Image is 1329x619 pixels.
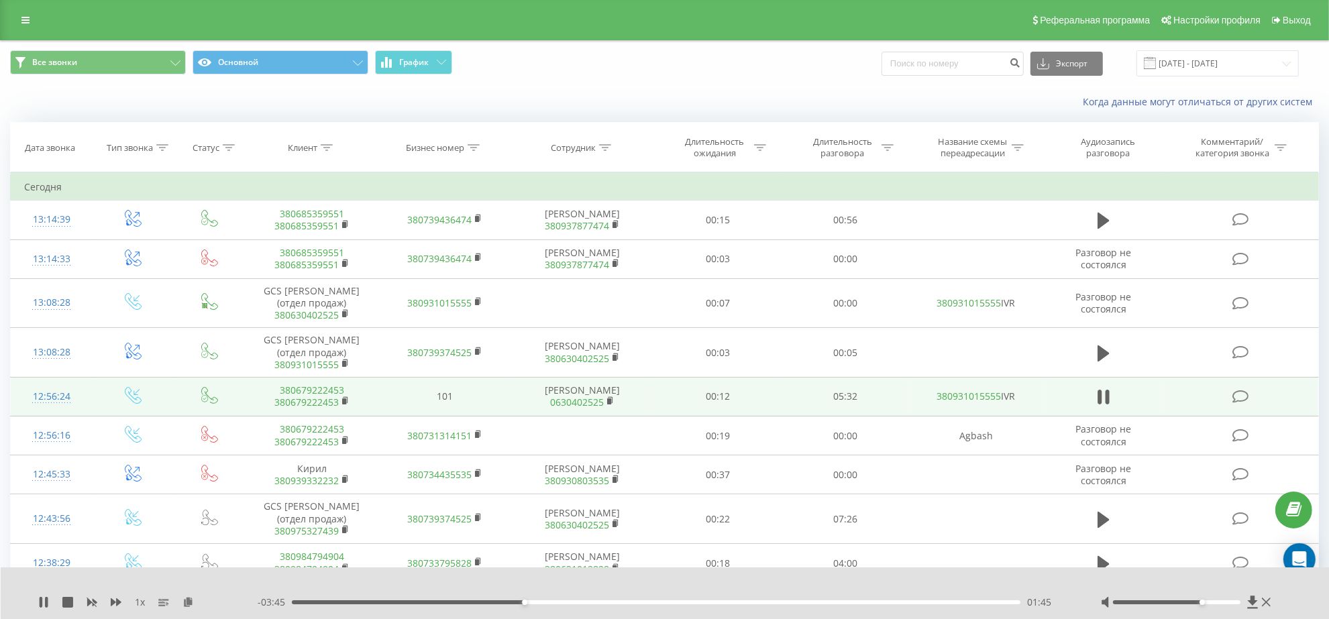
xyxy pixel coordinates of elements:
[937,296,1001,309] a: 380931015555
[406,142,464,154] div: Бизнес номер
[511,544,654,583] td: [PERSON_NAME]
[1065,136,1152,159] div: Аудиозапись разговора
[1283,543,1316,575] div: Open Intercom Messenger
[246,328,378,378] td: GCS [PERSON_NAME] (отдел продаж)
[274,563,339,575] a: 380984794904
[280,246,344,259] a: 380685359551
[545,352,609,365] a: 380630402525
[910,416,1043,455] td: Agbash
[135,596,145,609] span: 1 x
[274,474,339,487] a: 380939332232
[24,339,78,365] div: 13:08:28
[1193,136,1271,159] div: Комментарий/категория звонка
[937,136,1008,159] div: Название схемы переадресации
[400,58,429,67] span: График
[280,423,344,435] a: 380679222453
[1027,596,1051,609] span: 01:45
[1076,423,1132,447] span: Разговор не состоялся
[407,252,472,265] a: 380739436474
[1076,290,1132,315] span: Разговор не состоялся
[24,461,78,488] div: 12:45:33
[782,377,909,416] td: 05:32
[288,142,317,154] div: Клиент
[782,416,909,455] td: 00:00
[654,239,782,278] td: 00:03
[679,136,751,159] div: Длительность ожидания
[407,213,472,226] a: 380739436474
[274,524,339,537] a: 380975327439
[24,423,78,449] div: 12:56:16
[378,377,511,416] td: 101
[782,239,909,278] td: 00:00
[545,563,609,575] a: 380631012828
[782,455,909,494] td: 00:00
[654,455,782,494] td: 00:37
[24,246,78,272] div: 13:14:33
[1173,15,1261,25] span: Настройки профиля
[654,544,782,583] td: 00:18
[24,207,78,233] div: 13:14:39
[782,201,909,239] td: 00:56
[24,506,78,532] div: 12:43:56
[511,377,654,416] td: [PERSON_NAME]
[258,596,292,609] span: - 03:45
[511,455,654,494] td: [PERSON_NAME]
[24,290,78,316] div: 13:08:28
[782,328,909,378] td: 00:05
[11,174,1319,201] td: Сегодня
[375,50,452,74] button: График
[511,494,654,544] td: [PERSON_NAME]
[407,296,472,309] a: 380931015555
[545,518,609,531] a: 380630402525
[10,50,186,74] button: Все звонки
[511,201,654,239] td: [PERSON_NAME]
[24,384,78,410] div: 12:56:24
[1283,15,1311,25] span: Выход
[32,57,77,68] span: Все звонки
[782,544,909,583] td: 04:00
[107,142,153,154] div: Тип звонка
[274,308,339,321] a: 380630402525
[407,557,472,569] a: 380733795828
[280,384,344,396] a: 380679222453
[937,390,1001,402] a: 380931015555
[511,239,654,278] td: [PERSON_NAME]
[782,278,909,328] td: 00:00
[1030,52,1103,76] button: Экспорт
[407,468,472,481] a: 380734435535
[246,278,378,328] td: GCS [PERSON_NAME] (отдел продаж)
[274,358,339,371] a: 380931015555
[407,429,472,442] a: 380731314151
[274,435,339,448] a: 380679222453
[407,346,472,359] a: 380739374525
[654,416,782,455] td: 00:19
[545,258,609,271] a: 380937877474
[806,136,878,159] div: Длительность разговора
[882,52,1024,76] input: Поиск по номеру
[545,474,609,487] a: 380930803535
[274,219,339,232] a: 380685359551
[24,550,78,576] div: 12:38:29
[25,142,75,154] div: Дата звонка
[193,142,219,154] div: Статус
[1200,600,1205,605] div: Accessibility label
[274,396,339,408] a: 380679222453
[1076,462,1132,487] span: Разговор не состоялся
[551,142,596,154] div: Сотрудник
[654,201,782,239] td: 00:15
[280,207,344,220] a: 380685359551
[1040,15,1150,25] span: Реферальная программа
[1076,246,1132,271] span: Разговор не состоялся
[274,258,339,271] a: 380685359551
[654,494,782,544] td: 00:22
[910,278,1043,328] td: IVR
[246,455,378,494] td: Кирил
[280,550,344,563] a: 380984794904
[407,512,472,525] a: 380739374525
[910,377,1043,416] td: IVR
[545,219,609,232] a: 380937877474
[550,396,604,408] a: 0630402525
[246,494,378,544] td: GCS [PERSON_NAME] (отдел продаж)
[654,328,782,378] td: 00:03
[654,278,782,328] td: 00:07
